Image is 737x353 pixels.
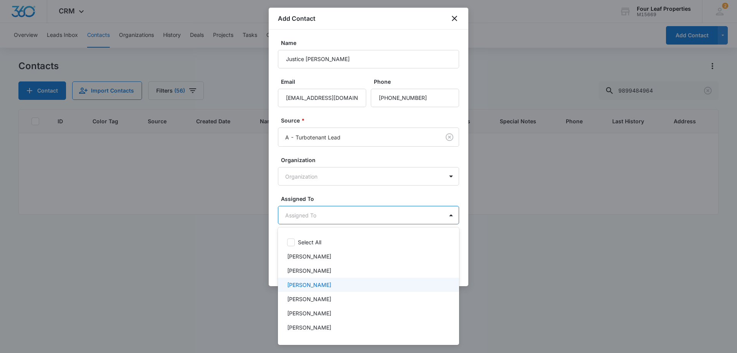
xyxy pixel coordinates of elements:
p: [PERSON_NAME] [287,252,331,260]
p: [PERSON_NAME] [287,267,331,275]
p: [PERSON_NAME] [287,295,331,303]
p: [PERSON_NAME] [287,309,331,317]
p: [PERSON_NAME] [287,281,331,289]
p: Select All [298,238,321,246]
p: [PERSON_NAME] [287,323,331,331]
p: [PERSON_NAME] [287,338,331,346]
